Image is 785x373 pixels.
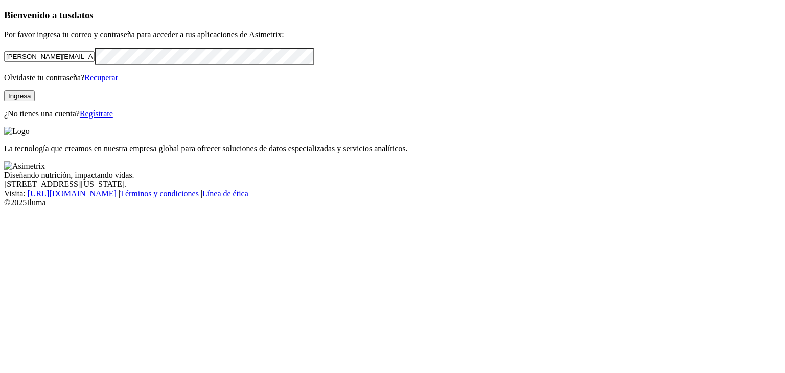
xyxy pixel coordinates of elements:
button: Ingresa [4,90,35,101]
a: [URL][DOMAIN_NAME] [28,189,117,198]
h3: Bienvenido a tus [4,10,781,21]
img: Logo [4,127,30,136]
a: Términos y condiciones [120,189,199,198]
p: Olvidaste tu contraseña? [4,73,781,82]
p: ¿No tienes una cuenta? [4,109,781,119]
a: Recuperar [84,73,118,82]
a: Regístrate [80,109,113,118]
div: [STREET_ADDRESS][US_STATE]. [4,180,781,189]
input: Tu correo [4,51,95,62]
span: datos [72,10,94,20]
div: Diseñando nutrición, impactando vidas. [4,171,781,180]
div: Visita : | | [4,189,781,198]
a: Línea de ética [202,189,248,198]
p: La tecnología que creamos en nuestra empresa global para ofrecer soluciones de datos especializad... [4,144,781,153]
img: Asimetrix [4,161,45,171]
div: © 2025 Iluma [4,198,781,207]
p: Por favor ingresa tu correo y contraseña para acceder a tus aplicaciones de Asimetrix: [4,30,781,39]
